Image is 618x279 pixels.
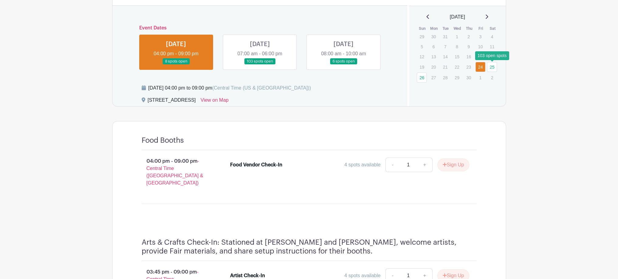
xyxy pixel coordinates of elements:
div: [STREET_ADDRESS] [148,97,196,106]
p: 4 [487,32,497,41]
p: 21 [440,62,450,72]
p: 14 [440,52,450,61]
p: 8 [452,42,462,51]
p: 12 [417,52,427,61]
p: 15 [452,52,462,61]
a: + [417,158,432,172]
p: 23 [464,62,474,72]
p: 5 [417,42,427,51]
span: [DATE] [450,13,465,21]
p: 2 [487,73,497,82]
div: 4 spots available [344,161,381,168]
p: 30 [429,32,439,41]
a: 24 [475,62,485,72]
p: 6 [429,42,439,51]
a: View on Map [201,97,229,106]
p: 04:00 pm - 09:00 pm [132,155,221,189]
div: [DATE] 04:00 pm to 09:00 pm [148,84,311,92]
span: (Central Time (US & [GEOGRAPHIC_DATA])) [212,85,311,90]
p: 28 [440,73,450,82]
p: 29 [417,32,427,41]
th: Fri [475,26,487,32]
div: Food Vendor Check-In [230,161,282,168]
p: 29 [452,73,462,82]
p: 2 [464,32,474,41]
p: 20 [429,62,439,72]
a: - [385,158,399,172]
p: 13 [429,52,439,61]
h6: Event Dates [134,25,386,31]
p: 19 [417,62,427,72]
h4: Food Booths [142,136,184,145]
button: Sign Up [437,158,469,171]
th: Tue [440,26,452,32]
h4: Arts & Crafts Check-In: Stationed at [PERSON_NAME] and [PERSON_NAME], welcome artists, provide Fa... [142,238,477,256]
p: 22 [452,62,462,72]
a: 26 [417,73,427,83]
p: 16 [464,52,474,61]
span: - Central Time ([GEOGRAPHIC_DATA] & [GEOGRAPHIC_DATA]) [147,158,203,185]
p: 31 [440,32,450,41]
a: 25 [487,62,497,72]
th: Thu [463,26,475,32]
p: 27 [429,73,439,82]
p: 11 [487,42,497,51]
div: 103 open spots [475,51,509,60]
p: 10 [475,42,485,51]
p: 30 [464,73,474,82]
p: 7 [440,42,450,51]
th: Wed [452,26,464,32]
p: 1 [475,73,485,82]
p: 1 [452,32,462,41]
th: Sun [416,26,428,32]
p: 9 [464,42,474,51]
th: Sat [487,26,499,32]
p: 3 [475,32,485,41]
th: Mon [428,26,440,32]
